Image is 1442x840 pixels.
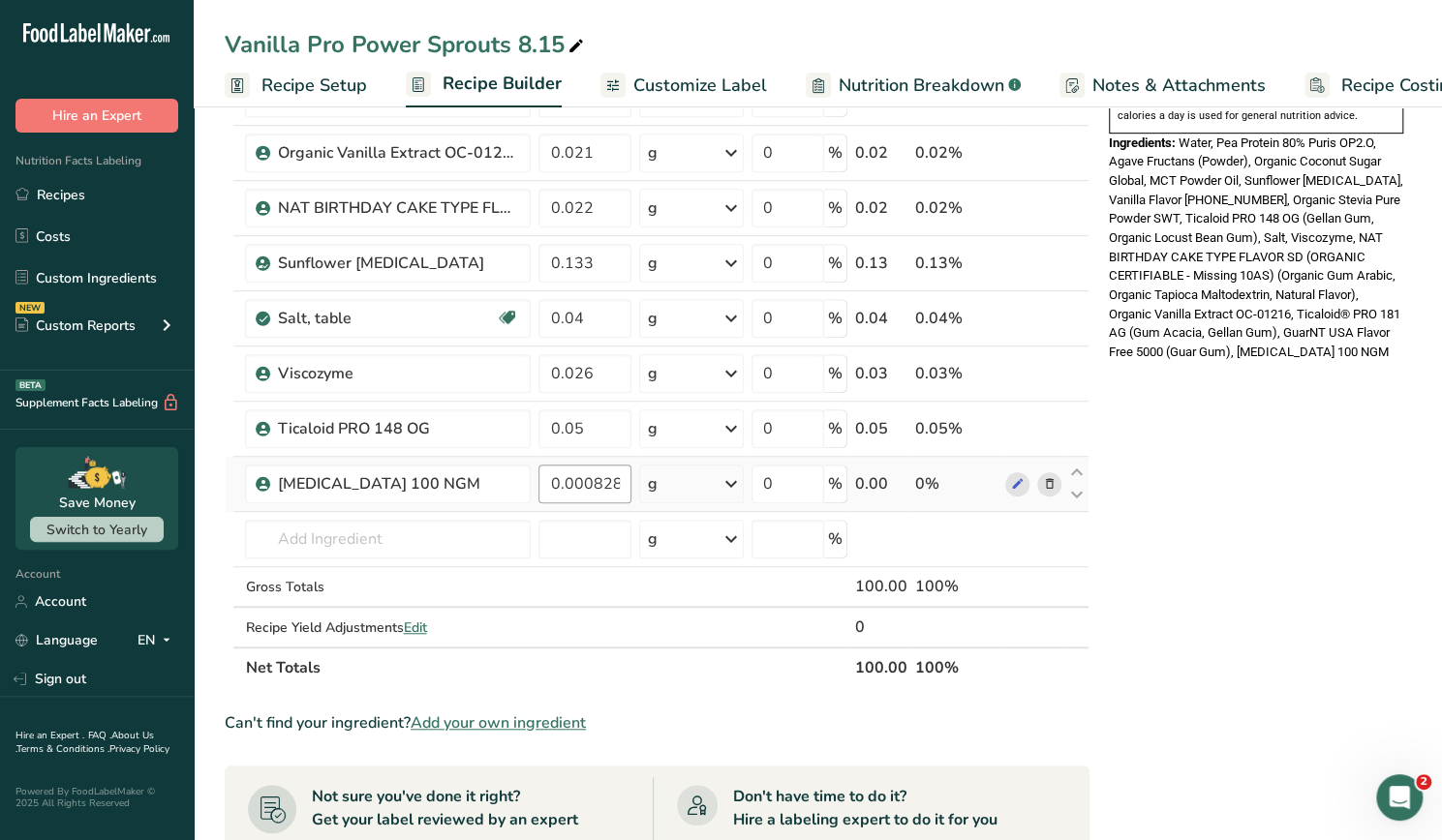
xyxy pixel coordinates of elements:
a: Language [15,623,98,657]
div: Custom Reports [15,315,136,336]
div: g [648,252,658,275]
div: Powered By FoodLabelMaker © 2025 All Rights Reserved [15,786,178,809]
span: Customize Label [633,73,767,99]
div: Not sure you've done it right? Get your label reviewed by an expert [312,785,578,831]
div: NAT BIRTHDAY CAKE TYPE FLAVOR SD (ORGANIC CERTIFIABLE - Missing 10AS) [277,196,519,220]
div: Viscozyme [277,362,519,385]
div: 0.02 [855,196,907,220]
div: NEW [15,302,45,314]
div: 0.02% [915,196,997,220]
span: Recipe Builder [443,71,562,97]
div: Ticaloid PRO 148 OG [277,417,519,440]
a: Recipe Builder [406,62,562,108]
div: Salt, table [277,307,496,330]
div: Don't have time to do it? Hire a labeling expert to do it for you [733,785,997,831]
div: g [648,196,658,220]
input: Add Ingredient [245,520,531,558]
a: Recipe Setup [225,64,367,107]
div: Recipe Yield Adjustments [245,617,531,638]
div: Sunflower [MEDICAL_DATA] [277,252,519,275]
th: 100% [911,646,1001,687]
span: Water, Pea Protein 80% Puris OP2.O, Agave Fructans (Powder), Organic Coconut Sugar Global, MCT Po... [1109,135,1403,360]
div: Can't find your ingredient? [225,711,1089,735]
button: Switch to Yearly [30,517,164,542]
div: 0.03 [855,362,907,385]
div: 100.00 [855,575,907,598]
a: FAQ . [88,729,111,742]
div: g [648,472,658,495]
iframe: Intercom live chat [1376,774,1423,821]
a: Notes & Attachments [1059,64,1266,107]
a: Privacy Policy [109,742,169,756]
div: [MEDICAL_DATA] 100 NGM [277,472,519,495]
div: 100% [915,575,997,598]
div: g [648,141,658,165]
th: 100.00 [851,646,911,687]
span: Notes & Attachments [1092,73,1266,99]
div: Gross Totals [245,577,531,597]
span: Edit [403,618,426,637]
div: g [648,417,658,440]
span: Ingredients: [1109,135,1176,150]
div: 0% [915,472,997,495]
span: Nutrition Breakdown [839,73,1004,99]
div: g [648,307,658,330]
div: 0.05 [855,417,907,440]
div: g [648,527,658,551]
div: 0.05% [915,417,997,440]
a: Customize Label [600,64,767,107]
span: Add your own ingredient [411,711,586,735]
a: About Us . [15,729,154,756]
div: Vanilla Pro Power Sprouts 8.15 [225,27,588,62]
button: Hire an Expert [15,99,178,133]
div: 0.13% [915,252,997,275]
div: Save Money [59,493,136,513]
th: Net Totals [241,646,851,687]
div: 0.04 [855,307,907,330]
div: 0.02 [855,141,907,165]
div: Organic Vanilla Extract OC-01216 [277,141,519,165]
div: g [648,362,658,385]
div: 0.04% [915,307,997,330]
span: 2 [1416,774,1431,790]
a: Nutrition Breakdown [806,64,1021,107]
div: 0 [855,615,907,639]
div: BETA [15,379,46,391]
div: 0.03% [915,362,997,385]
span: Recipe Setup [261,73,367,99]
span: Switch to Yearly [46,521,147,539]
div: 0.00 [855,472,907,495]
a: Terms & Conditions . [16,742,109,756]
div: 0.13 [855,252,907,275]
a: Hire an Expert . [15,729,84,742]
div: EN [138,629,178,652]
div: 0.02% [915,141,997,165]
